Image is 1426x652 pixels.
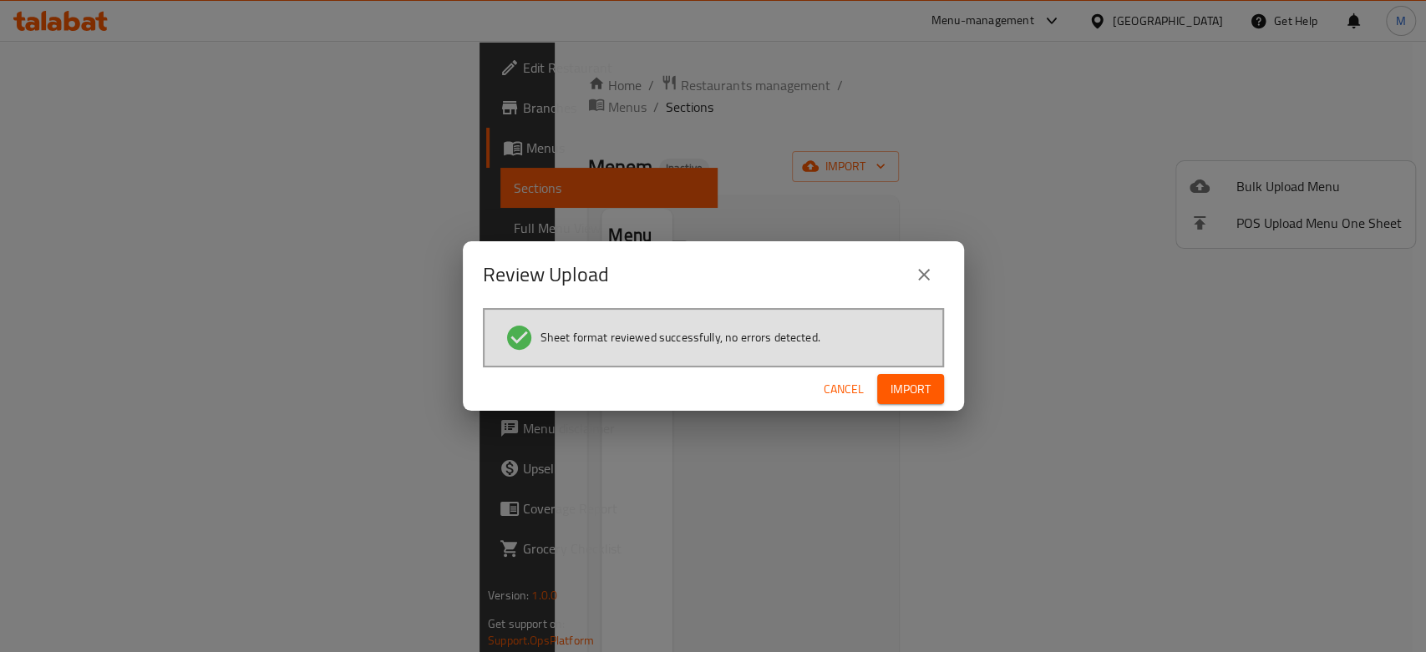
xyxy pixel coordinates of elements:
[540,329,820,346] span: Sheet format reviewed successfully, no errors detected.
[877,374,944,405] button: Import
[483,261,609,288] h2: Review Upload
[904,255,944,295] button: close
[891,379,931,400] span: Import
[824,379,864,400] span: Cancel
[817,374,870,405] button: Cancel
